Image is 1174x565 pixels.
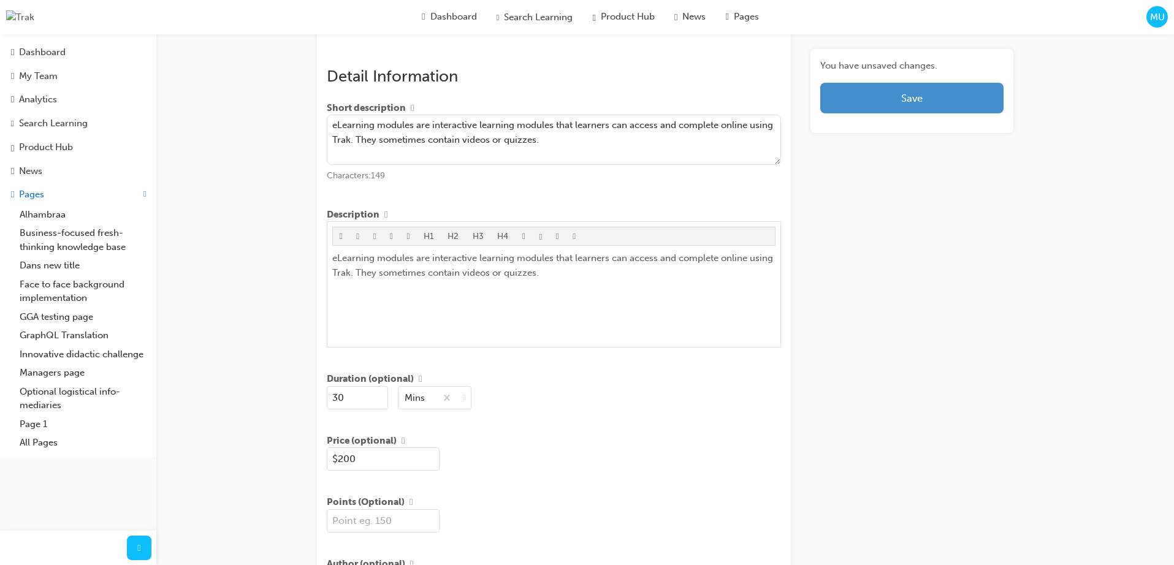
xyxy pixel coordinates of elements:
[15,382,151,415] a: Optional logistical info-mediaries
[15,415,151,434] a: Page 1
[674,10,677,24] span: news-icon
[417,227,441,245] button: H1
[419,373,422,384] span: info-icon
[327,447,440,471] input: e.g. $50
[566,227,582,245] button: video-icon
[539,231,542,241] span: link-icon
[332,252,776,278] span: eLearning modules are interactive learning modules that learners can access and complete online u...
[430,10,477,24] span: Dashboard
[422,10,425,24] span: guage-icon
[11,118,14,129] span: search-icon
[327,67,781,86] h2: Detail Information
[463,391,466,405] span: down-icon
[340,231,343,241] span: format_bold-icon
[327,509,440,533] input: Point eg. 150
[573,231,576,241] span: video-icon
[406,101,419,115] button: Show info
[490,227,516,245] button: H4
[15,326,151,345] a: GraphQL Translation
[327,495,405,509] span: Points (Optional)
[19,93,57,107] div: Analytics
[6,10,34,25] img: Trak
[405,391,425,405] div: Mins
[11,47,14,58] span: guage-icon
[15,275,151,308] a: Face to face background implementation
[19,69,58,83] div: My Team
[407,231,410,241] span: format_ol-icon
[15,345,151,364] a: Innovative didactic challenge
[487,5,583,29] a: search-iconSearch Learning
[556,231,559,241] span: image-icon
[327,386,388,409] input: Amount
[5,137,151,158] a: Product Hub
[327,115,781,165] textarea: eLearning modules are interactive learning modules that learners can access and complete online u...
[5,42,151,181] div: DashboardMy TeamAnalyticsSearch LearningProduct HubNews
[414,372,427,386] button: Show info
[412,5,486,29] a: guage-iconDashboard
[15,363,151,382] a: Managers page
[379,208,392,222] button: Show info
[356,231,359,241] span: format_italic-icon
[327,372,414,386] span: Duration (optional)
[383,227,400,245] button: format_ul-icon
[397,434,410,448] button: Show info
[400,227,416,245] button: format_ol-icon
[327,208,379,222] span: Description
[390,231,393,241] span: format_ul-icon
[5,161,151,182] a: News
[682,10,706,24] span: News
[19,45,66,59] div: Dashboard
[366,227,383,245] button: format_monospace-icon
[137,541,140,555] span: prev-icon
[19,116,88,131] div: Search Learning
[19,188,44,202] div: Pages
[592,10,595,24] span: car-icon
[5,66,151,87] a: My Team
[402,435,405,446] span: info-icon
[497,10,500,25] span: search-icon
[901,92,923,104] span: Save
[820,59,1004,73] span: You have unsaved changes.
[410,496,413,507] span: info-icon
[15,205,151,224] a: Alhambraa
[5,42,151,63] a: Dashboard
[373,231,376,241] span: format_monospace-icon
[715,5,768,29] a: pages-iconPages
[516,227,532,245] button: divider-icon
[143,188,147,202] span: up-icon
[665,5,715,29] a: news-iconNews
[19,140,73,154] div: Product Hub
[522,231,525,241] span: divider-icon
[5,184,151,205] button: Pages
[15,224,151,256] a: Business-focused fresh-thinking knowledge base
[15,256,151,275] a: Dans new title
[405,495,417,509] button: Show info
[11,70,14,82] span: people-icon
[11,94,14,105] span: chart-icon
[1150,10,1165,25] span: MU
[466,227,491,245] button: H3
[327,101,406,115] span: Short description
[15,433,151,452] a: All Pages
[582,5,664,29] a: car-iconProduct Hub
[11,189,14,200] span: pages-icon
[349,227,366,245] button: format_italic-icon
[19,164,42,178] div: News
[11,165,14,176] span: news-icon
[411,102,414,113] span: info-icon
[1146,6,1168,28] button: MU
[327,434,397,448] span: Price (optional)
[5,113,151,135] a: Search Learning
[601,10,655,24] span: Product Hub
[333,227,349,245] button: format_bold-icon
[327,170,385,181] span: Characters: 149
[5,89,151,110] a: Analytics
[820,83,1004,113] button: Save
[504,10,573,25] span: Search Learning
[384,209,387,220] span: info-icon
[725,10,728,24] span: pages-icon
[441,227,466,245] button: H2
[11,142,14,153] span: car-icon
